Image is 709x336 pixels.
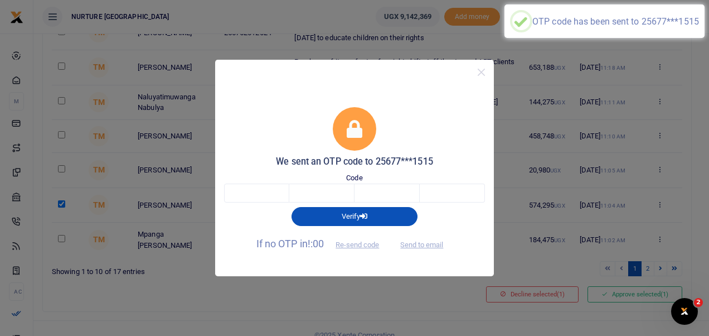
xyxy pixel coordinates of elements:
button: Verify [292,207,417,226]
span: !:00 [308,238,324,249]
label: Code [346,172,362,184]
h5: We sent an OTP code to 25677***1515 [224,156,485,167]
span: If no OTP in [256,238,389,249]
iframe: Intercom live chat [671,298,698,325]
span: 2 [694,298,703,307]
div: OTP code has been sent to 25677***1515 [532,16,699,27]
button: Close [473,64,489,80]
